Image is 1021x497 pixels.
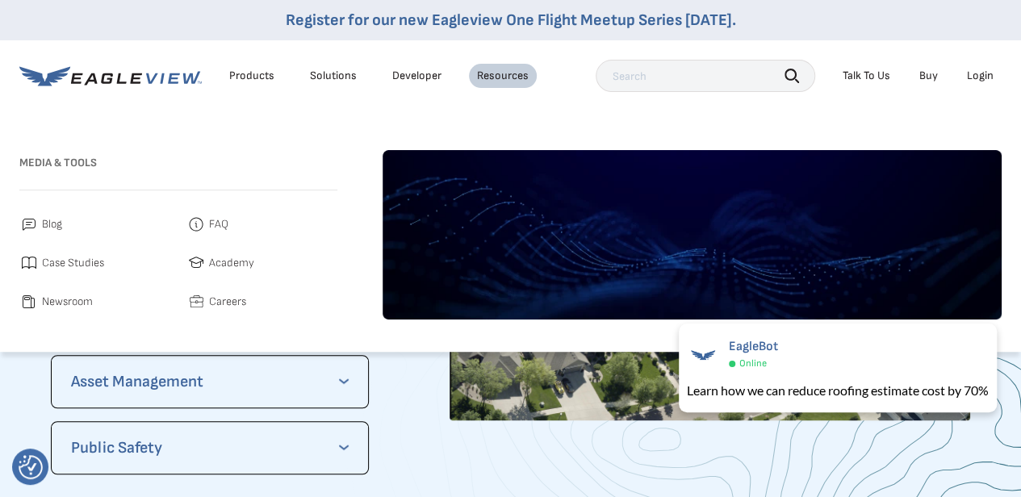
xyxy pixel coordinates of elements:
img: newsroom.svg [19,292,39,311]
span: Academy [209,253,254,273]
span: Online [739,357,767,370]
a: FAQ [186,215,337,234]
span: Case Studies [42,253,104,273]
img: faq.svg [186,215,206,234]
span: EagleBot [729,339,778,354]
span: Blog [42,215,62,234]
h3: Media & Tools [19,150,337,176]
input: Search [596,60,815,92]
a: Case Studies [19,253,170,273]
div: Resources [477,69,529,83]
a: Developer [392,69,441,83]
img: default-image.webp [383,150,1002,319]
div: Learn how we can reduce roofing estimate cost by 70% [687,381,989,400]
img: case_studies.svg [19,253,39,273]
span: Careers [209,292,246,311]
img: Revisit consent button [19,455,43,479]
p: Asset Management [71,369,349,395]
button: Consent Preferences [19,455,43,479]
span: FAQ [209,215,228,234]
div: Solutions [310,69,357,83]
img: EagleBot [687,339,719,371]
p: Public Safety [71,435,349,461]
a: Buy [919,69,938,83]
div: Login [967,69,994,83]
img: blog.svg [19,215,39,234]
a: Academy [186,253,337,273]
div: Products [229,69,274,83]
div: Talk To Us [843,69,890,83]
img: careers.svg [186,292,206,311]
a: Newsroom [19,292,170,311]
span: Newsroom [42,292,93,311]
img: academy.svg [186,253,206,273]
a: Careers [186,292,337,311]
a: Blog [19,215,170,234]
a: Register for our new Eagleview One Flight Meetup Series [DATE]. [286,10,736,30]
